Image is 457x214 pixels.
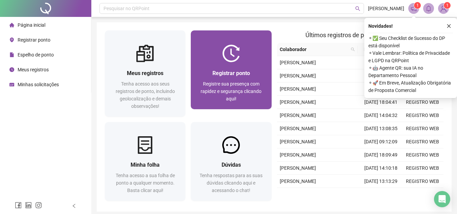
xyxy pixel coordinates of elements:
[351,47,355,51] span: search
[411,5,417,11] span: notification
[280,126,316,131] span: [PERSON_NAME]
[280,165,316,171] span: [PERSON_NAME]
[368,49,453,64] span: ⚬ Vale Lembrar: Política de Privacidade e LGPD na QRPoint
[349,44,356,54] span: search
[280,139,316,144] span: [PERSON_NAME]
[191,30,271,109] a: Registrar pontoRegistre sua presença com rapidez e segurança clicando aqui!
[360,188,402,201] td: [DATE] 08:50:33
[191,122,271,201] a: DúvidasTenha respostas para as suas dúvidas clicando aqui e acessando o chat!
[360,122,402,135] td: [DATE] 13:08:35
[9,38,14,42] span: environment
[18,22,45,28] span: Página inicial
[402,175,443,188] td: REGISTRO WEB
[368,22,393,30] span: Novidades !
[222,162,241,168] span: Dúvidas
[368,5,404,12] span: [PERSON_NAME]
[280,152,316,158] span: [PERSON_NAME]
[360,162,402,175] td: [DATE] 14:10:18
[280,73,316,78] span: [PERSON_NAME]
[35,202,42,209] span: instagram
[414,2,421,9] sup: 1
[402,96,443,109] td: REGISTRO WEB
[368,34,453,49] span: ⚬ ✅ Seu Checklist de Sucesso do DP está disponível
[368,64,453,79] span: ⚬ 🤖 Agente QR: sua IA no Departamento Pessoal
[18,82,59,87] span: Minhas solicitações
[9,23,14,27] span: home
[9,82,14,87] span: schedule
[360,175,402,188] td: [DATE] 13:13:29
[18,37,50,43] span: Registrar ponto
[402,122,443,135] td: REGISTRO WEB
[280,46,348,53] span: Colaborador
[360,96,402,109] td: [DATE] 18:04:41
[360,109,402,122] td: [DATE] 14:04:32
[355,6,360,11] span: search
[447,24,451,28] span: close
[358,43,398,56] th: Data/Hora
[105,30,185,117] a: Meus registrosTenha acesso aos seus registros de ponto, incluindo geolocalização e demais observa...
[280,113,316,118] span: [PERSON_NAME]
[18,67,49,72] span: Meus registros
[444,2,451,9] sup: Atualize o seu contato no menu Meus Dados
[200,173,262,193] span: Tenha respostas para as suas dúvidas clicando aqui e acessando o chat!
[116,81,175,109] span: Tenha acesso aos seus registros de ponto, incluindo geolocalização e demais observações!
[201,81,261,101] span: Registre sua presença com rapidez e segurança clicando aqui!
[9,52,14,57] span: file
[212,70,250,76] span: Registrar ponto
[402,135,443,148] td: REGISTRO WEB
[402,109,443,122] td: REGISTRO WEB
[105,122,185,201] a: Minha folhaTenha acesso a sua folha de ponto a qualquer momento. Basta clicar aqui!
[25,202,32,209] span: linkedin
[360,69,402,82] td: [DATE] 13:37:02
[402,162,443,175] td: REGISTRO WEB
[15,202,22,209] span: facebook
[426,5,432,11] span: bell
[360,148,402,162] td: [DATE] 18:09:49
[446,3,449,8] span: 1
[402,148,443,162] td: REGISTRO WEB
[305,31,415,39] span: Últimos registros de ponto sincronizados
[280,99,316,105] span: [PERSON_NAME]
[280,60,316,65] span: [PERSON_NAME]
[368,79,453,94] span: ⚬ 🚀 Em Breve, Atualização Obrigatória de Proposta Comercial
[416,3,419,8] span: 1
[360,82,402,96] td: [DATE] 11:17:39
[116,173,175,193] span: Tenha acesso a sua folha de ponto a qualquer momento. Basta clicar aqui!
[280,86,316,92] span: [PERSON_NAME]
[360,46,390,53] span: Data/Hora
[434,191,450,207] div: Open Intercom Messenger
[280,179,316,184] span: [PERSON_NAME]
[127,70,163,76] span: Meus registros
[18,52,54,57] span: Espelho de ponto
[402,188,443,201] td: REGISTRO WEB
[131,162,160,168] span: Minha folha
[9,67,14,72] span: clock-circle
[438,3,449,14] img: 87892
[72,204,76,208] span: left
[360,135,402,148] td: [DATE] 09:12:09
[360,56,402,69] td: [DATE] 18:10:45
